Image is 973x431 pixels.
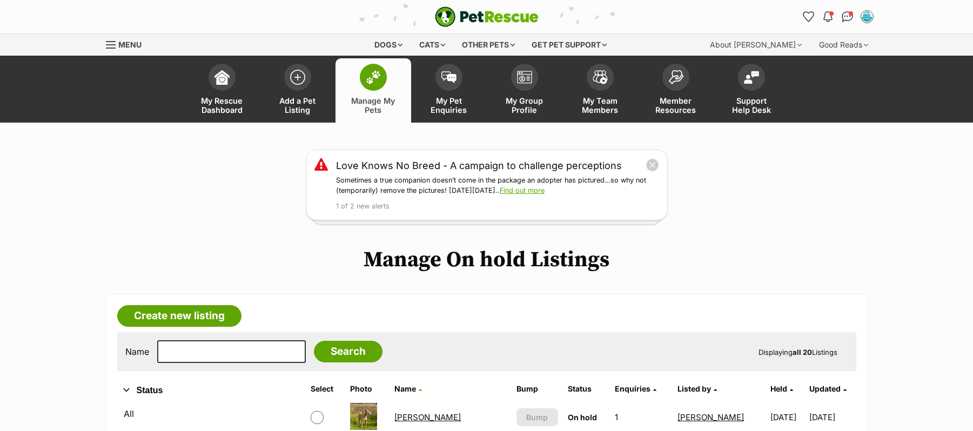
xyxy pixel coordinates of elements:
a: Support Help Desk [714,58,789,123]
button: close [646,158,659,172]
th: Photo [346,380,390,398]
th: Select [306,380,345,398]
span: On hold [568,413,597,422]
a: Create new listing [117,305,241,327]
a: Find out more [500,186,545,194]
a: Add a Pet Listing [260,58,335,123]
img: add-pet-listing-icon-0afa8454b4691262ce3f59096e99ab1cd57d4a30225e0717b998d2c9b9846f56.svg [290,70,305,85]
a: My Pet Enquiries [411,58,487,123]
img: team-members-icon-5396bd8760b3fe7c0b43da4ab00e1e3bb1a5d9ba89233759b79545d2d3fc5d0d.svg [593,70,608,84]
span: Manage My Pets [349,96,398,115]
span: translation missing: en.admin.listings.index.attributes.enquiries [615,384,650,393]
button: Bump [516,408,558,426]
th: Bump [512,380,562,398]
a: My Team Members [562,58,638,123]
span: Held [770,384,787,393]
a: Listed by [677,384,717,393]
button: Status [117,383,294,398]
img: logo-e224e6f780fb5917bec1dbf3a21bbac754714ae5b6737aabdf751b685950b380.svg [435,6,539,27]
div: Good Reads [811,34,876,56]
img: group-profile-icon-3fa3cf56718a62981997c0bc7e787c4b2cf8bcc04b72c1350f741eb67cf2f40e.svg [517,71,532,84]
input: Search [314,341,383,362]
a: Menu [106,34,149,53]
span: Name [394,384,416,393]
a: Favourites [800,8,817,25]
span: Updated [809,384,841,393]
img: Kathleen Keefe profile pic [862,11,873,22]
span: Displaying Listings [759,348,837,356]
span: Support Help Desk [727,96,776,115]
strong: all 20 [793,348,812,356]
a: Love Knows No Breed - A campaign to challenge perceptions [336,158,622,173]
a: Updated [809,384,847,393]
img: dashboard-icon-eb2f2d2d3e046f16d808141f083e7271f6b2e854fb5c12c21221c1fb7104beca.svg [214,70,230,85]
button: My account [858,8,876,25]
div: Get pet support [524,34,614,56]
span: Menu [118,40,142,49]
a: My Group Profile [487,58,562,123]
img: member-resources-icon-8e73f808a243e03378d46382f2149f9095a855e16c252ad45f914b54edf8863c.svg [668,70,683,84]
a: Member Resources [638,58,714,123]
span: Member Resources [652,96,700,115]
div: Cats [412,34,453,56]
span: My Rescue Dashboard [198,96,246,115]
a: All [117,404,294,423]
a: [PERSON_NAME] [394,412,461,422]
span: Listed by [677,384,711,393]
span: My Group Profile [500,96,549,115]
ul: Account quick links [800,8,876,25]
a: Name [394,384,422,393]
a: Manage My Pets [335,58,411,123]
button: Notifications [820,8,837,25]
div: Dogs [367,34,410,56]
img: manage-my-pets-icon-02211641906a0b7f246fdf0571729dbe1e7629f14944591b6c1af311fb30b64b.svg [366,70,381,84]
span: My Pet Enquiries [425,96,473,115]
span: My Team Members [576,96,625,115]
img: notifications-46538b983faf8c2785f20acdc204bb7945ddae34d4c08c2a6579f10ce5e182be.svg [823,11,832,22]
label: Name [125,347,149,356]
span: Bump [526,412,548,423]
img: chat-41dd97257d64d25036548639549fe6c8038ab92f7586957e7f3b1b290dea8141.svg [842,11,853,22]
a: [PERSON_NAME] [677,412,744,422]
a: My Rescue Dashboard [184,58,260,123]
img: help-desk-icon-fdf02630f3aa405de69fd3d07c3f3aa587a6932b1a1747fa1d2bba05be0121f9.svg [744,71,759,84]
a: Enquiries [615,384,656,393]
a: Held [770,384,793,393]
p: 1 of 2 new alerts [336,201,659,212]
th: Status [563,380,610,398]
a: PetRescue [435,6,539,27]
a: Conversations [839,8,856,25]
div: About [PERSON_NAME] [702,34,809,56]
div: Other pets [454,34,522,56]
img: pet-enquiries-icon-7e3ad2cf08bfb03b45e93fb7055b45f3efa6380592205ae92323e6603595dc1f.svg [441,71,457,83]
span: Add a Pet Listing [273,96,322,115]
p: Sometimes a true companion doesn’t come in the package an adopter has pictured…so why not (tempor... [336,176,659,196]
